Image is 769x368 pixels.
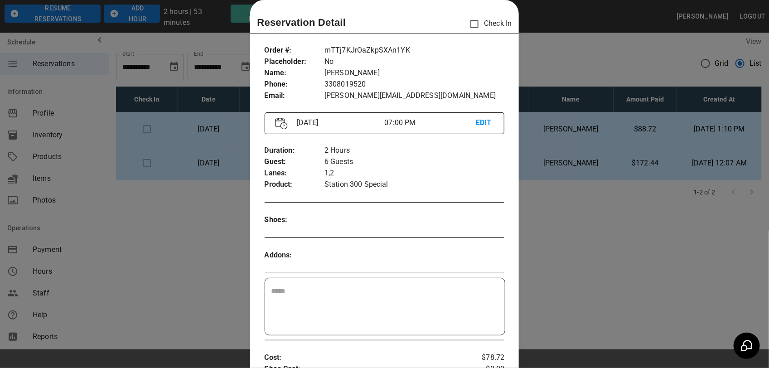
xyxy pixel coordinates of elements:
p: Phone : [265,79,324,90]
p: Order # : [265,45,324,56]
p: Product : [265,179,324,190]
img: Vector [275,117,288,130]
p: [DATE] [293,117,385,128]
p: Guest : [265,156,324,168]
p: No [324,56,504,68]
p: Name : [265,68,324,79]
p: Station 300 Special [324,179,504,190]
p: $78.72 [464,352,504,363]
p: 3308019520 [324,79,504,90]
p: Placeholder : [265,56,324,68]
p: Shoes : [265,214,324,226]
p: Lanes : [265,168,324,179]
p: 1,2 [324,168,504,179]
p: Addons : [265,250,324,261]
p: mTTj7KJrOaZkpSXAn1YK [324,45,504,56]
p: [PERSON_NAME] [324,68,504,79]
p: Reservation Detail [257,15,346,30]
p: 07:00 PM [384,117,476,128]
p: [PERSON_NAME][EMAIL_ADDRESS][DOMAIN_NAME] [324,90,504,102]
p: 2 Hours [324,145,504,156]
p: Check In [465,15,512,34]
p: Email : [265,90,324,102]
p: Duration : [265,145,324,156]
p: 6 Guests [324,156,504,168]
p: EDIT [476,117,494,129]
p: Cost : [265,352,465,363]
